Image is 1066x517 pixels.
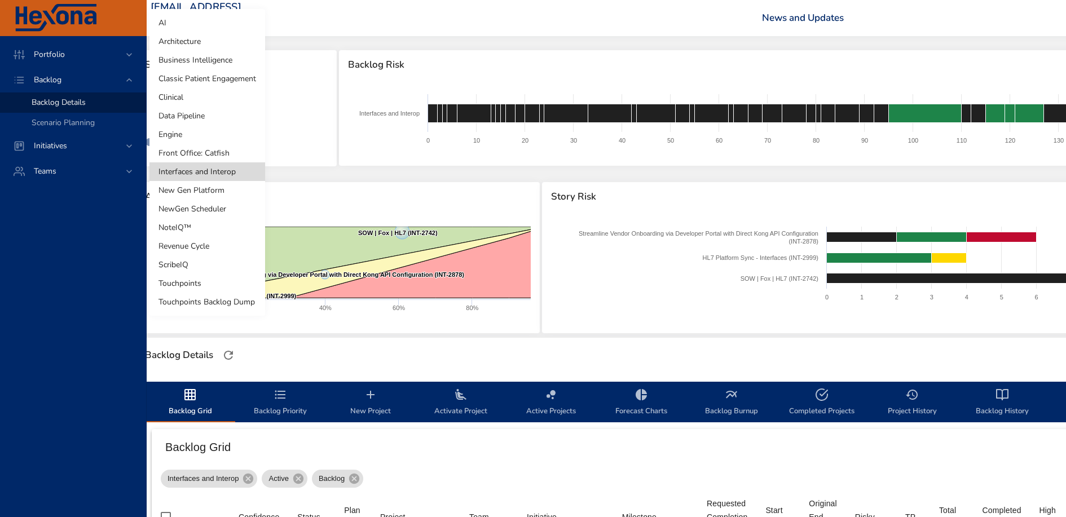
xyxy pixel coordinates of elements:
[149,14,265,32] li: AI
[149,144,265,162] li: Front Office: Catfish
[149,162,265,181] li: Interfaces and Interop
[149,200,265,218] li: NewGen Scheduler
[149,255,265,274] li: ScribeIQ
[149,88,265,107] li: Clinical
[149,237,265,255] li: Revenue Cycle
[149,125,265,144] li: Engine
[149,69,265,88] li: Classic Patient Engagement
[149,274,265,293] li: Touchpoints
[149,51,265,69] li: Business Intelligence
[149,32,265,51] li: Architecture
[149,218,265,237] li: NoteIQ™
[149,293,265,311] li: Touchpoints Backlog Dump
[149,107,265,125] li: Data Pipeline
[149,181,265,200] li: New Gen Platform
